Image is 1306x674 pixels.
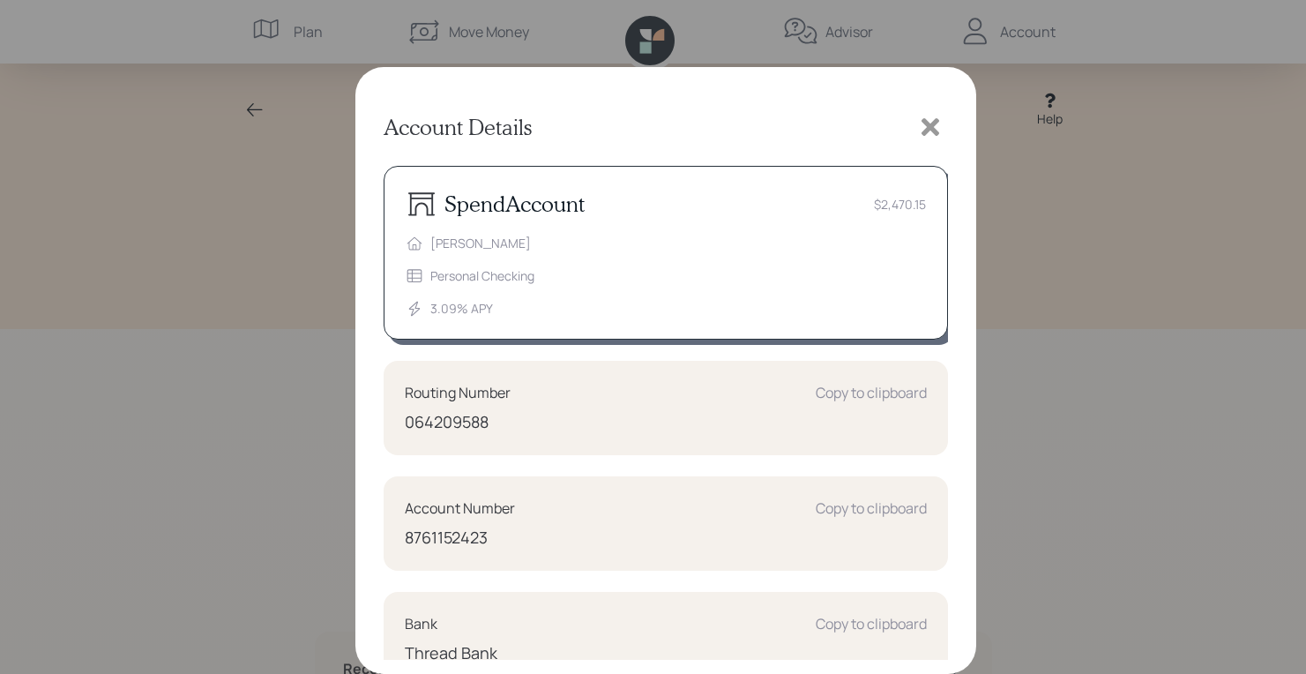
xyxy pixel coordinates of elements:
[444,191,585,217] h3: Spend Account
[384,115,532,140] h3: Account Details
[816,498,927,519] div: Copy to clipboard
[874,195,926,213] div: $2,470.15
[430,234,531,252] div: [PERSON_NAME]
[430,266,534,285] div: Personal Checking
[405,526,927,550] div: 8761152423
[405,641,927,665] div: Thread Bank
[405,498,515,519] div: Account Number
[405,613,437,634] div: Bank
[405,382,511,403] div: Routing Number
[405,410,927,434] div: 064209588
[816,613,927,634] div: Copy to clipboard
[816,382,927,403] div: Copy to clipboard
[430,299,493,318] div: 3.09 % APY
